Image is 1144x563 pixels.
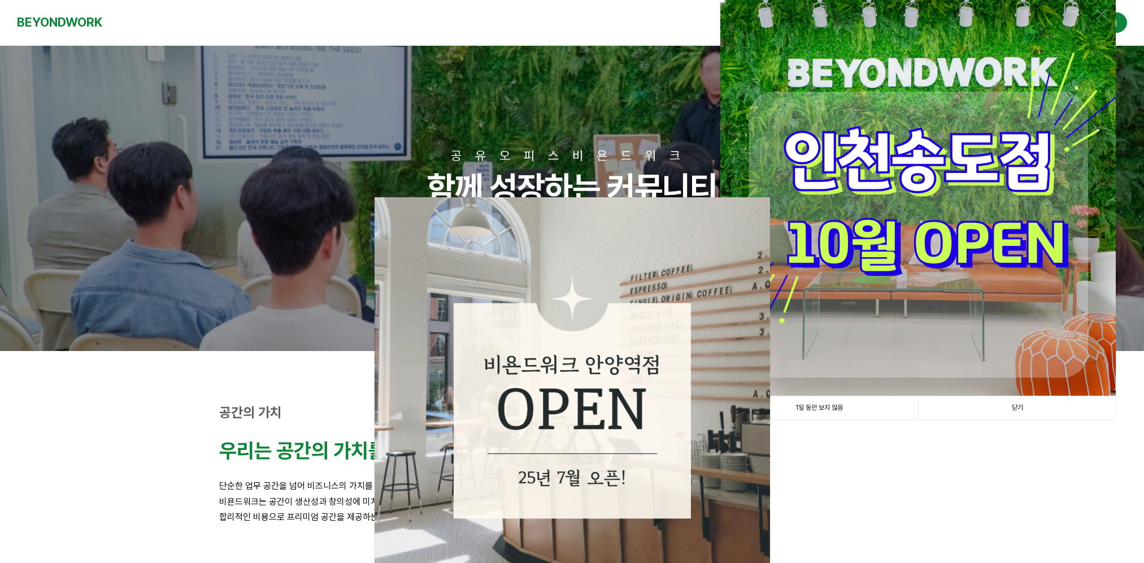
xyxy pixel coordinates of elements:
[918,396,1116,419] a: 닫기
[219,404,282,421] strong: 공간의 가치
[219,439,466,463] strong: 우리는 공간의 가치를 높입니다.
[219,494,925,509] p: 비욘드워크는 공간이 생산성과 창의성에 미치는 영향을 잘 알고 있습니다.
[720,396,918,419] a: 1일 동안 보지 않음
[17,12,102,33] a: BEYONDWORK
[219,509,925,525] p: 합리적인 비용으로 프리미엄 공간을 제공하는 것이 비욘드워크의 철학입니다.
[219,478,925,493] p: 단순한 업무 공간을 넘어 비즈니스의 가치를 높이는 영감의 공간을 만듭니다.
